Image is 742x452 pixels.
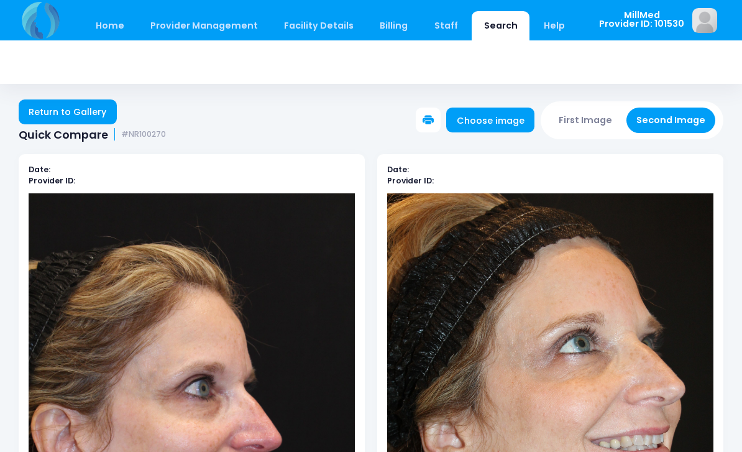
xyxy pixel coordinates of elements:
[692,8,717,33] img: image
[599,11,684,29] span: MillMed Provider ID: 101530
[368,11,420,40] a: Billing
[121,130,166,139] small: #NR100270
[29,175,75,186] b: Provider ID:
[387,175,434,186] b: Provider ID:
[387,164,409,175] b: Date:
[549,108,623,133] button: First Image
[272,11,366,40] a: Facility Details
[19,128,108,141] span: Quick Compare
[19,99,117,124] a: Return to Gallery
[626,108,716,133] button: Second Image
[532,11,577,40] a: Help
[472,11,529,40] a: Search
[446,108,534,132] a: Choose image
[422,11,470,40] a: Staff
[138,11,270,40] a: Provider Management
[29,164,50,175] b: Date:
[83,11,136,40] a: Home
